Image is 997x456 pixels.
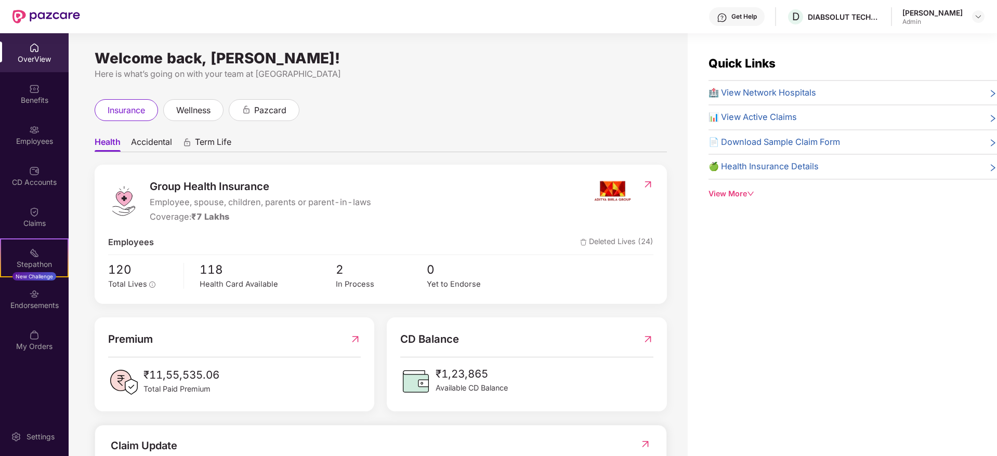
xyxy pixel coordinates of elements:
div: Get Help [731,12,757,21]
img: svg+xml;base64,PHN2ZyBpZD0iSG9tZSIgeG1sbnM9Imh0dHA6Ly93d3cudzMub3JnLzIwMDAvc3ZnIiB3aWR0aD0iMjAiIG... [29,43,40,53]
span: insurance [108,104,145,117]
div: Settings [23,432,58,442]
div: Here is what’s going on with your team at [GEOGRAPHIC_DATA] [95,68,667,81]
div: Health Card Available [200,278,336,290]
span: right [989,113,997,124]
img: svg+xml;base64,PHN2ZyBpZD0iRW5kb3JzZW1lbnRzIiB4bWxucz0iaHR0cDovL3d3dy53My5vcmcvMjAwMC9zdmciIHdpZH... [29,289,40,299]
span: 2 [336,260,427,279]
span: Term Life [195,137,231,152]
div: Welcome back, [PERSON_NAME]! [95,54,667,62]
div: Admin [902,18,963,26]
img: CDBalanceIcon [400,366,431,397]
img: svg+xml;base64,PHN2ZyBpZD0iRW1wbG95ZWVzIiB4bWxucz0iaHR0cDovL3d3dy53My5vcmcvMjAwMC9zdmciIHdpZHRoPS... [29,125,40,135]
div: animation [242,105,251,114]
span: D [792,10,799,23]
span: 📊 View Active Claims [709,111,797,124]
span: down [747,190,754,197]
img: svg+xml;base64,PHN2ZyBpZD0iQmVuZWZpdHMiIHhtbG5zPSJodHRwOi8vd3d3LnczLm9yZy8yMDAwL3N2ZyIgd2lkdGg9Ij... [29,84,40,94]
span: 0 [427,260,518,279]
span: Premium [108,331,153,347]
img: deleteIcon [580,239,587,246]
span: 120 [108,260,176,279]
div: Claim Update [111,438,177,454]
img: logo [108,185,139,217]
img: RedirectIcon [350,331,361,347]
div: In Process [336,278,427,290]
div: Coverage: [150,210,371,224]
img: svg+xml;base64,PHN2ZyBpZD0iTXlfT3JkZXJzIiBkYXRhLW5hbWU9Ik15IE9yZGVycyIgeG1sbnM9Imh0dHA6Ly93d3cudz... [29,330,40,340]
img: svg+xml;base64,PHN2ZyBpZD0iQ0RfQWNjb3VudHMiIGRhdGEtbmFtZT0iQ0QgQWNjb3VudHMiIHhtbG5zPSJodHRwOi8vd3... [29,166,40,176]
span: CD Balance [400,331,459,347]
span: ₹1,23,865 [436,366,508,382]
img: insurerIcon [593,178,632,204]
img: svg+xml;base64,PHN2ZyBpZD0iRHJvcGRvd24tMzJ4MzIiIHhtbG5zPSJodHRwOi8vd3d3LnczLm9yZy8yMDAwL3N2ZyIgd2... [974,12,982,21]
img: svg+xml;base64,PHN2ZyB4bWxucz0iaHR0cDovL3d3dy53My5vcmcvMjAwMC9zdmciIHdpZHRoPSIyMSIgaGVpZ2h0PSIyMC... [29,248,40,258]
div: New Challenge [12,272,56,280]
span: Total Paid Premium [143,383,219,395]
span: 🍏 Health Insurance Details [709,160,819,173]
span: pazcard [254,104,286,117]
div: DIABSOLUT TECHNOLOGY PRIVATE LIMITED [808,12,881,22]
span: ₹11,55,535.06 [143,367,219,383]
span: Employees [108,236,154,249]
span: Quick Links [709,56,776,70]
img: svg+xml;base64,PHN2ZyBpZD0iQ2xhaW0iIHhtbG5zPSJodHRwOi8vd3d3LnczLm9yZy8yMDAwL3N2ZyIgd2lkdGg9IjIwIi... [29,207,40,217]
span: 📄 Download Sample Claim Form [709,136,840,149]
span: Employee, spouse, children, parents or parent-in-laws [150,196,371,209]
span: ₹7 Lakhs [191,211,229,222]
span: wellness [176,104,211,117]
img: PaidPremiumIcon [108,367,139,398]
span: Deleted Lives (24) [580,236,653,249]
img: New Pazcare Logo [12,10,80,23]
span: right [989,162,997,173]
img: RedirectIcon [640,439,651,449]
div: animation [182,138,192,147]
span: right [989,138,997,149]
div: Stepathon [1,259,68,270]
span: right [989,88,997,100]
img: svg+xml;base64,PHN2ZyBpZD0iSGVscC0zMngzMiIgeG1sbnM9Imh0dHA6Ly93d3cudzMub3JnLzIwMDAvc3ZnIiB3aWR0aD... [717,12,727,23]
span: Available CD Balance [436,382,508,394]
img: svg+xml;base64,PHN2ZyBpZD0iU2V0dGluZy0yMHgyMCIgeG1sbnM9Imh0dHA6Ly93d3cudzMub3JnLzIwMDAvc3ZnIiB3aW... [11,432,21,442]
span: Health [95,137,121,152]
img: RedirectIcon [642,179,653,190]
span: Accidental [131,137,172,152]
span: 118 [200,260,336,279]
div: Yet to Endorse [427,278,518,290]
span: Group Health Insurance [150,178,371,195]
span: 🏥 View Network Hospitals [709,86,816,100]
div: [PERSON_NAME] [902,8,963,18]
span: info-circle [149,281,155,288]
span: Total Lives [108,279,147,289]
div: View More [709,188,997,199]
img: RedirectIcon [642,331,653,347]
